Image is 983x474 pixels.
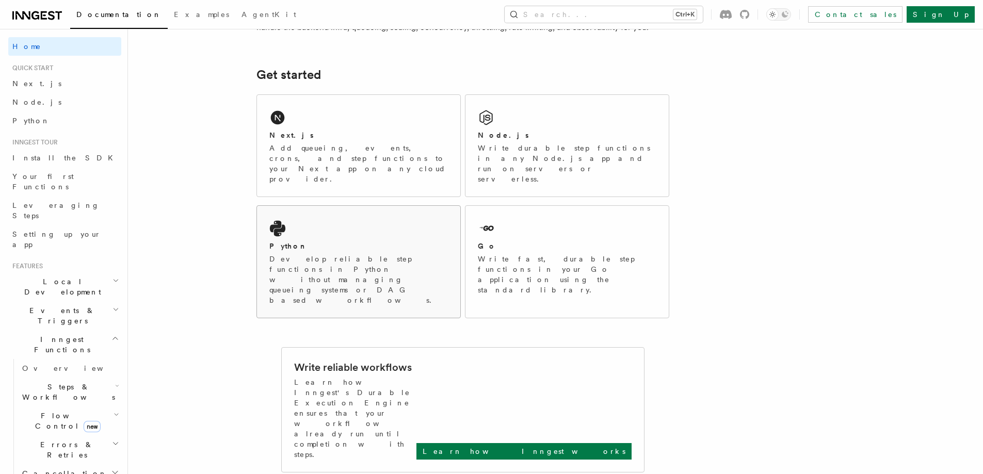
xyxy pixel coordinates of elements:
[8,93,121,111] a: Node.js
[8,149,121,167] a: Install the SDK
[478,241,496,251] h2: Go
[18,359,121,378] a: Overview
[12,41,41,52] span: Home
[8,301,121,330] button: Events & Triggers
[12,98,61,106] span: Node.js
[235,3,302,28] a: AgentKit
[12,230,101,249] span: Setting up your app
[269,143,448,184] p: Add queueing, events, crons, and step functions to your Next app on any cloud provider.
[22,364,128,372] span: Overview
[8,37,121,56] a: Home
[478,254,656,295] p: Write fast, durable step functions in your Go application using the standard library.
[8,305,112,326] span: Events & Triggers
[76,10,162,19] span: Documentation
[168,3,235,28] a: Examples
[478,143,656,184] p: Write durable step functions in any Node.js app and run on servers or serverless.
[8,74,121,93] a: Next.js
[8,138,58,146] span: Inngest tour
[907,6,975,23] a: Sign Up
[174,10,229,19] span: Examples
[256,68,321,82] a: Get started
[8,262,43,270] span: Features
[18,406,121,435] button: Flow Controlnew
[8,167,121,196] a: Your first Functions
[766,8,791,21] button: Toggle dark mode
[8,272,121,301] button: Local Development
[18,382,115,402] span: Steps & Workflows
[423,446,625,456] p: Learn how Inngest works
[8,330,121,359] button: Inngest Functions
[269,130,314,140] h2: Next.js
[12,117,50,125] span: Python
[465,94,669,197] a: Node.jsWrite durable step functions in any Node.js app and run on servers or serverless.
[84,421,101,432] span: new
[8,64,53,72] span: Quick start
[505,6,703,23] button: Search...Ctrl+K
[70,3,168,29] a: Documentation
[808,6,903,23] a: Contact sales
[18,439,112,460] span: Errors & Retries
[241,10,296,19] span: AgentKit
[8,196,121,225] a: Leveraging Steps
[8,111,121,130] a: Python
[269,241,308,251] h2: Python
[12,201,100,220] span: Leveraging Steps
[8,225,121,254] a: Setting up your app
[294,360,412,374] h2: Write reliable workflows
[8,276,112,297] span: Local Development
[18,411,114,431] span: Flow Control
[478,130,529,140] h2: Node.js
[465,205,669,318] a: GoWrite fast, durable step functions in your Go application using the standard library.
[12,172,74,191] span: Your first Functions
[12,79,61,88] span: Next.js
[256,94,461,197] a: Next.jsAdd queueing, events, crons, and step functions to your Next app on any cloud provider.
[269,254,448,305] p: Develop reliable step functions in Python without managing queueing systems or DAG based workflows.
[18,435,121,464] button: Errors & Retries
[8,334,111,355] span: Inngest Functions
[416,443,632,460] a: Learn how Inngest works
[256,205,461,318] a: PythonDevelop reliable step functions in Python without managing queueing systems or DAG based wo...
[294,377,416,460] p: Learn how Inngest's Durable Execution Engine ensures that your workflow already run until complet...
[673,9,697,20] kbd: Ctrl+K
[18,378,121,406] button: Steps & Workflows
[12,154,119,162] span: Install the SDK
